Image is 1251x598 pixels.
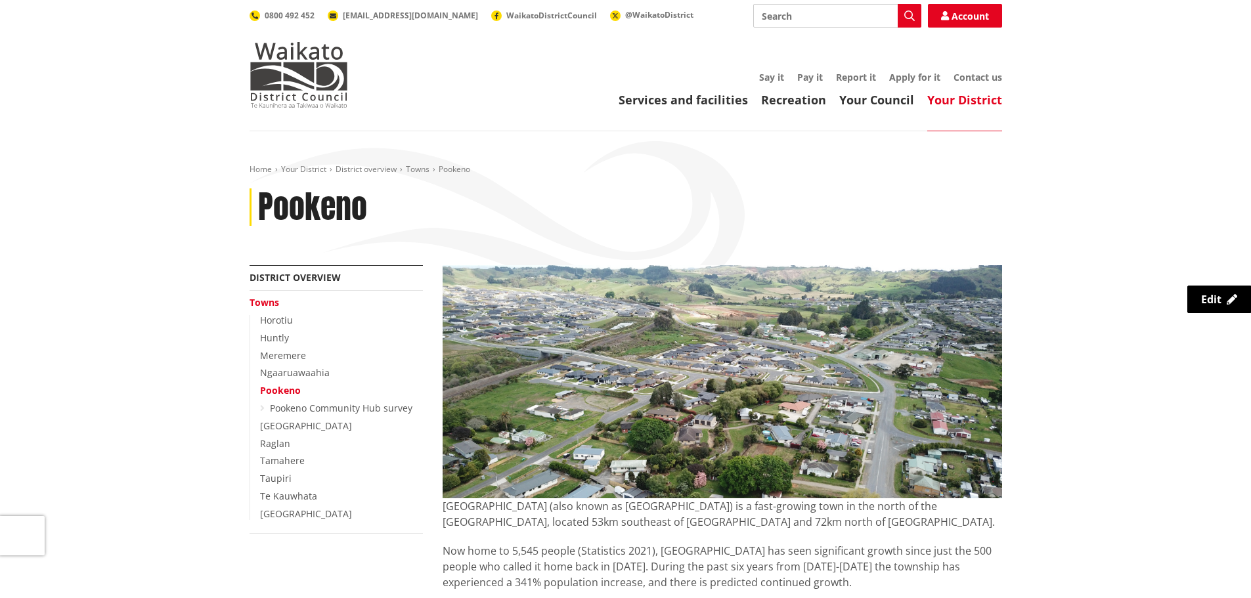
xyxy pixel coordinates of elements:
[443,265,1002,498] img: Pokeno town
[265,10,315,21] span: 0800 492 452
[439,163,470,175] span: Pookeno
[260,507,352,520] a: [GEOGRAPHIC_DATA]
[260,437,290,450] a: Raglan
[406,163,429,175] a: Towns
[761,92,826,108] a: Recreation
[927,92,1002,108] a: Your District
[260,384,301,396] a: Pookeno
[250,10,315,21] a: 0800 492 452
[443,543,1002,590] p: Now home to 5,545 people (Statistics 2021), [GEOGRAPHIC_DATA] has seen significant growth since j...
[619,92,748,108] a: Services and facilities
[759,71,784,83] a: Say it
[797,71,823,83] a: Pay it
[889,71,940,83] a: Apply for it
[260,349,306,362] a: Meremere
[258,188,367,226] h1: Pookeno
[443,498,1002,530] p: [GEOGRAPHIC_DATA] (also known as [GEOGRAPHIC_DATA]) is a fast-growing town in the north of the [G...
[343,10,478,21] span: [EMAIL_ADDRESS][DOMAIN_NAME]
[260,472,292,484] a: Taupiri
[928,4,1002,28] a: Account
[260,366,330,379] a: Ngaaruawaahia
[1201,292,1221,307] span: Edit
[250,164,1002,175] nav: breadcrumb
[260,314,293,326] a: Horotiu
[625,9,693,20] span: @WaikatoDistrict
[250,163,272,175] a: Home
[610,9,693,20] a: @WaikatoDistrict
[260,454,305,467] a: Tamahere
[1187,286,1251,313] a: Edit
[260,331,289,344] a: Huntly
[260,419,352,432] a: [GEOGRAPHIC_DATA]
[753,4,921,28] input: Search input
[839,92,914,108] a: Your Council
[250,296,279,309] a: Towns
[328,10,478,21] a: [EMAIL_ADDRESS][DOMAIN_NAME]
[270,402,412,414] a: Pookeno Community Hub survey
[260,490,317,502] a: Te Kauwhata
[506,10,597,21] span: WaikatoDistrictCouncil
[954,71,1002,83] a: Contact us
[836,71,876,83] a: Report it
[250,42,348,108] img: Waikato District Council - Te Kaunihera aa Takiwaa o Waikato
[336,163,397,175] a: District overview
[281,163,326,175] a: Your District
[250,271,341,284] a: District overview
[491,10,597,21] a: WaikatoDistrictCouncil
